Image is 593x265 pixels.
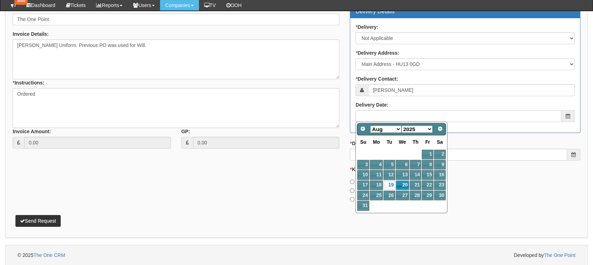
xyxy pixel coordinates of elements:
label: From Kit Fund [350,178,388,185]
span: Monday [373,139,380,145]
a: 25 [370,191,383,200]
h3: Delivery Details [355,8,575,15]
span: Tuesday [387,139,392,145]
a: 8 [422,160,433,169]
label: Instructions: [13,79,44,86]
a: 9 [434,160,446,169]
a: 26 [384,191,395,200]
a: 30 [434,191,446,200]
input: Check Kit Fund [350,188,354,193]
a: 20 [396,181,409,190]
a: 6 [396,160,409,169]
a: 4 [370,160,383,169]
label: Kit Fund: [350,166,373,173]
label: Delivery Date: [355,101,388,108]
a: 17 [357,181,369,190]
label: Delivery Contact: [355,75,398,82]
a: 22 [422,181,433,190]
a: 13 [396,170,409,179]
label: Delivery: [355,23,378,30]
a: 18 [370,181,383,190]
span: © 2025 [18,252,65,258]
label: Check Kit Fund [350,187,391,194]
a: The One CRM [33,252,65,258]
a: 11 [370,170,383,179]
a: 29 [422,191,433,200]
a: 16 [434,170,446,179]
a: 24 [357,191,369,200]
span: Thursday [413,139,419,145]
a: 10 [357,170,369,179]
label: Date Required By: [350,140,394,147]
a: 19 [384,181,395,190]
a: 31 [357,201,369,210]
a: 2 [434,150,446,159]
span: Friday [425,139,430,145]
a: 1 [422,150,433,159]
span: Wednesday [399,139,406,145]
input: From Kit Fund [350,179,354,184]
label: GP: [181,128,190,135]
button: Send Request [15,215,61,227]
a: Next [435,124,445,134]
a: 5 [384,160,395,169]
a: 15 [422,170,433,179]
a: 23 [434,181,446,190]
span: Next [437,126,443,131]
a: 7 [410,160,421,169]
label: Invoice Amount: [13,128,51,135]
label: Invoice Details: [13,30,49,38]
span: Developed by [514,252,575,259]
a: 28 [410,191,421,200]
label: Delivery Address: [355,49,399,56]
span: Prev [360,126,366,131]
a: Prev [358,124,368,134]
span: Saturday [437,139,443,145]
input: Invoice [350,197,354,202]
a: 12 [384,170,395,179]
a: 21 [410,181,421,190]
a: 14 [410,170,421,179]
span: Sunday [360,139,366,145]
a: The One Point [544,252,575,258]
a: 27 [396,191,409,200]
label: Invoice [350,196,372,203]
a: 3 [357,160,369,169]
